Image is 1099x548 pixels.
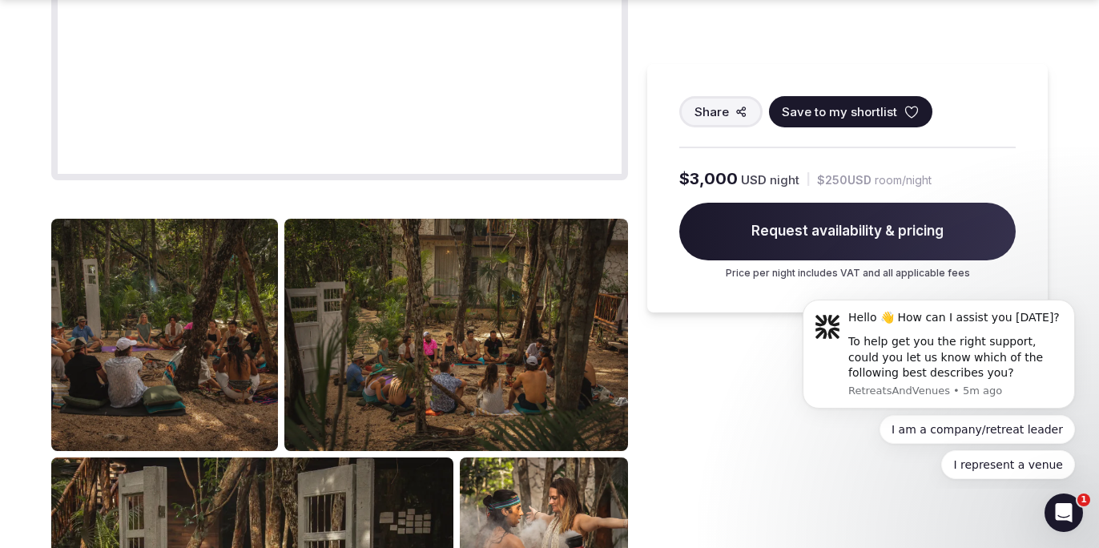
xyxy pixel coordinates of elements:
[679,167,738,190] span: $3,000
[1045,494,1083,532] iframe: Intercom live chat
[51,219,278,451] img: Venue gallery photo
[679,96,763,127] button: Share
[679,267,1016,280] p: Price per night includes VAT and all applicable fees
[806,171,811,187] div: |
[770,171,799,188] span: night
[817,172,872,188] span: $250 USD
[1077,494,1090,506] span: 1
[741,171,767,188] span: USD
[679,203,1016,260] span: Request availability & pricing
[875,172,932,188] span: room/night
[779,285,1099,489] iframe: Intercom notifications message
[284,219,628,451] img: Venue gallery photo
[782,103,897,120] span: Save to my shortlist
[769,96,932,127] button: Save to my shortlist
[694,103,729,120] span: Share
